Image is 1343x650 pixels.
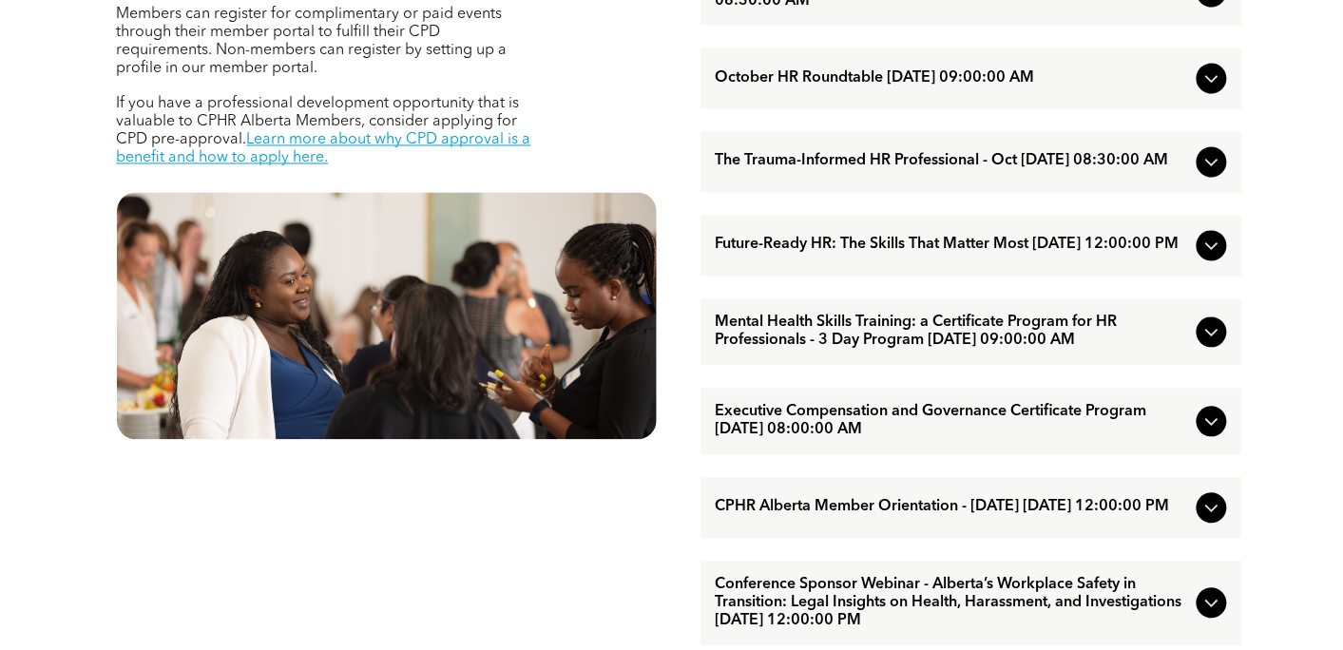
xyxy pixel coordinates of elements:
span: If you have a professional development opportunity that is valuable to CPHR Alberta Members, cons... [117,97,520,148]
span: Members can register for complimentary or paid events through their member portal to fulfill thei... [117,7,508,76]
span: Future-Ready HR: The Skills That Matter Most [DATE] 12:00:00 PM [716,237,1189,255]
span: Mental Health Skills Training: a Certificate Program for HR Professionals - 3 Day Program [DATE] ... [716,315,1189,351]
span: Conference Sponsor Webinar - Alberta’s Workplace Safety in Transition: Legal Insights on Health, ... [716,577,1189,631]
span: CPHR Alberta Member Orientation - [DATE] [DATE] 12:00:00 PM [716,499,1189,517]
span: October HR Roundtable [DATE] 09:00:00 AM [716,69,1189,87]
span: The Trauma-Informed HR Professional - Oct [DATE] 08:30:00 AM [716,153,1189,171]
a: Learn more about why CPD approval is a benefit and how to apply here. [117,133,531,166]
span: Executive Compensation and Governance Certificate Program [DATE] 08:00:00 AM [716,404,1189,440]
